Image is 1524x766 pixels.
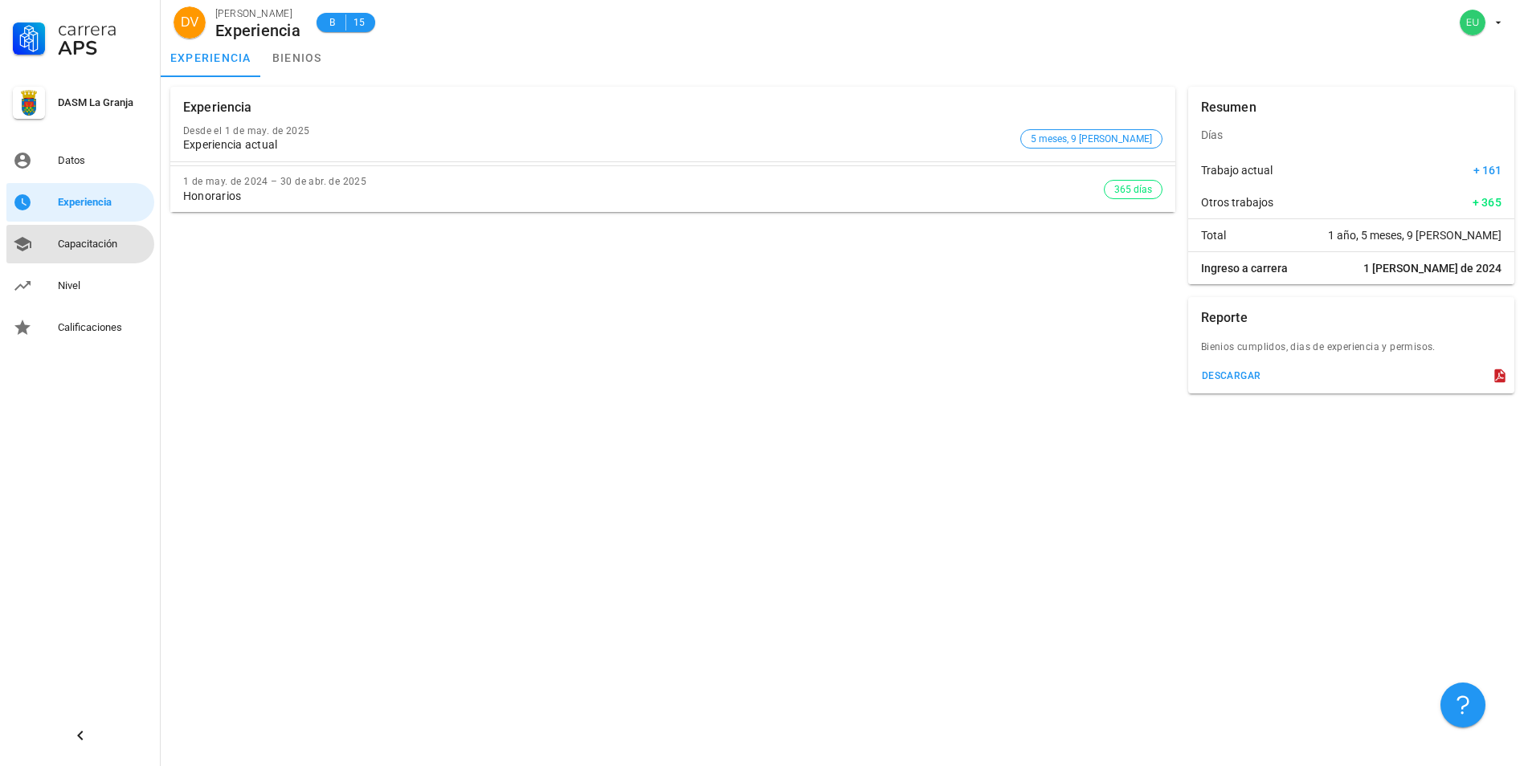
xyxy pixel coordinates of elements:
[353,14,366,31] span: 15
[6,141,154,180] a: Datos
[183,189,1104,203] div: Honorarios
[1201,260,1288,276] span: Ingreso a carrera
[1460,10,1485,35] div: avatar
[6,225,154,263] a: Capacitación
[1114,181,1152,198] span: 365 días
[1328,227,1502,243] span: 1 año, 5 meses, 9 [PERSON_NAME]
[1031,130,1152,148] span: 5 meses, 9 [PERSON_NAME]
[58,196,148,209] div: Experiencia
[1188,339,1514,365] div: Bienios cumplidos, dias de experiencia y permisos.
[215,6,300,22] div: [PERSON_NAME]
[161,39,261,77] a: experiencia
[1201,297,1248,339] div: Reporte
[1195,365,1268,387] button: descargar
[326,14,339,31] span: B
[58,238,148,251] div: Capacitación
[181,6,198,39] span: DV
[1201,194,1273,210] span: Otros trabajos
[1363,260,1502,276] span: 1 [PERSON_NAME] de 2024
[58,154,148,167] div: Datos
[58,321,148,334] div: Calificaciones
[1201,162,1273,178] span: Trabajo actual
[1201,370,1261,381] div: descargar
[1188,116,1514,154] div: Días
[183,125,1014,136] div: Desde el 1 de may. de 2025
[58,279,148,292] div: Nivel
[183,176,1104,187] div: 1 de may. de 2024 – 30 de abr. de 2025
[261,39,333,77] a: bienios
[183,138,1014,152] div: Experiencia actual
[215,22,300,39] div: Experiencia
[6,267,154,305] a: Nivel
[1201,87,1256,128] div: Resumen
[6,183,154,222] a: Experiencia
[1473,162,1502,178] span: + 161
[174,6,206,39] div: avatar
[6,308,154,347] a: Calificaciones
[1201,227,1226,243] span: Total
[58,19,148,39] div: Carrera
[58,96,148,109] div: DASM La Granja
[1473,194,1502,210] span: + 365
[183,87,252,128] div: Experiencia
[58,39,148,58] div: APS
